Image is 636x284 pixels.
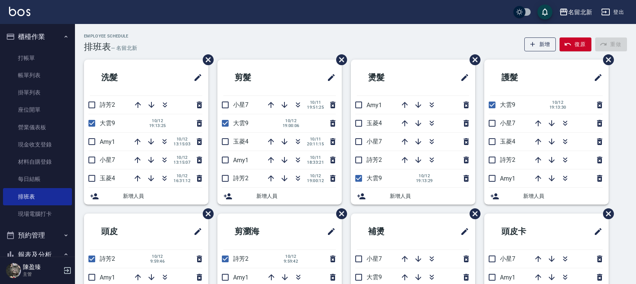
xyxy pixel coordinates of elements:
span: 新增人員 [123,192,202,200]
span: Amy1 [233,157,248,164]
span: 19:00:12 [307,178,324,183]
span: 詩芳2 [100,255,115,262]
span: 刪除班表 [464,49,482,71]
span: 詩芳2 [100,101,115,108]
span: 9:59:46 [149,259,166,264]
span: 10/12 [174,137,190,142]
button: 登出 [598,5,627,19]
span: Amy1 [100,274,115,281]
span: 19:00:06 [283,123,299,128]
span: 大雲9 [367,175,382,182]
a: 每日結帳 [3,170,72,188]
span: 10/11 [307,137,324,142]
a: 掛單列表 [3,84,72,101]
button: 櫃檯作業 [3,27,72,46]
span: 修改班表的標題 [589,223,603,241]
span: 刪除班表 [464,203,482,225]
span: 大雲9 [233,120,248,127]
span: Amy1 [500,175,515,182]
span: 新增人員 [390,192,469,200]
a: 營業儀表板 [3,119,72,136]
h2: 剪髮 [223,64,292,91]
span: 刪除班表 [331,203,348,225]
span: 10/12 [149,118,166,123]
span: 大雲9 [367,274,382,281]
div: 新增人員 [84,188,208,205]
button: 新增 [524,37,556,51]
span: Amy1 [100,138,115,145]
h2: Employee Schedule [84,34,137,39]
span: 13:15:07 [174,160,190,165]
span: 10/11 [307,100,324,105]
span: 10/12 [283,118,299,123]
a: 帳單列表 [3,67,72,84]
span: 小星7 [500,120,515,127]
h5: 陳盈臻 [23,263,61,271]
p: 主管 [23,271,61,278]
span: Amy1 [233,274,248,281]
a: 材料自購登錄 [3,153,72,170]
span: 玉菱4 [100,175,115,182]
div: 新增人員 [217,188,342,205]
img: Logo [9,7,30,16]
span: 小星7 [367,255,382,262]
h2: 補燙 [357,218,426,245]
a: 現金收支登錄 [3,136,72,153]
a: 打帳單 [3,49,72,67]
button: save [537,4,552,19]
span: 小星7 [367,138,382,145]
span: 小星7 [100,156,115,163]
span: 修改班表的標題 [189,223,202,241]
span: 修改班表的標題 [322,223,336,241]
span: 19:13:30 [549,105,566,110]
span: 修改班表的標題 [589,69,603,87]
span: 新增人員 [523,192,603,200]
span: 18:33:21 [307,160,324,165]
span: 小星7 [500,255,515,262]
span: 詩芳2 [233,175,248,182]
span: 修改班表的標題 [456,69,469,87]
h2: 燙髮 [357,64,426,91]
span: 修改班表的標題 [322,69,336,87]
span: 刪除班表 [197,49,215,71]
h2: 剪瀏海 [223,218,296,245]
span: 10/12 [549,100,566,105]
span: 10/11 [307,155,324,160]
div: 新增人員 [351,188,475,205]
span: 10/12 [149,254,166,259]
span: 13:15:03 [174,142,190,146]
span: 19:13:25 [149,123,166,128]
span: 19:51:25 [307,105,324,110]
button: 預約管理 [3,226,72,245]
span: 10/12 [416,173,433,178]
button: 名留北新 [556,4,595,20]
span: 詩芳2 [233,255,248,262]
span: 刪除班表 [597,203,615,225]
span: 修改班表的標題 [189,69,202,87]
span: Amy1 [500,274,515,281]
span: 詩芳2 [367,156,382,163]
span: 19:13:29 [416,178,433,183]
span: 玉菱4 [233,138,248,145]
span: 小星7 [233,101,248,108]
span: 10/12 [174,173,190,178]
h6: — 名留北新 [111,44,137,52]
span: 大雲9 [100,120,115,127]
a: 現場電腦打卡 [3,205,72,223]
span: 9:59:42 [283,259,299,264]
h2: 洗髮 [90,64,159,91]
h3: 排班表 [84,42,111,52]
span: 玉菱4 [367,120,382,127]
span: 16:31:12 [174,178,190,183]
span: 詩芳2 [500,156,515,163]
span: 10/12 [174,155,190,160]
button: 復原 [560,37,591,51]
h2: 頭皮 [90,218,159,245]
span: 刪除班表 [597,49,615,71]
span: 10/12 [307,173,324,178]
a: 座位開單 [3,101,72,118]
a: 排班表 [3,188,72,205]
span: 修改班表的標題 [456,223,469,241]
span: 刪除班表 [331,49,348,71]
span: 新增人員 [256,192,336,200]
